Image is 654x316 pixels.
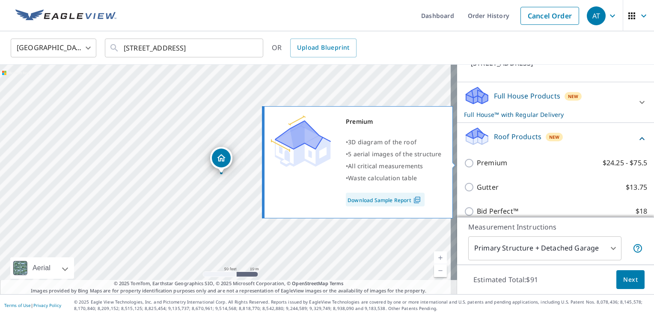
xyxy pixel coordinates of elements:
div: • [346,160,442,172]
div: [GEOGRAPHIC_DATA] [11,36,96,60]
a: Current Level 19, Zoom In [434,251,447,264]
span: © 2025 TomTom, Earthstar Geographics SIO, © 2025 Microsoft Corporation, © [114,280,344,287]
p: $24.25 - $75.5 [603,158,647,168]
a: Privacy Policy [33,302,61,308]
div: Dropped pin, building 1, Residential property, 716 Ironwood St Omak, WA 98841 [210,147,232,173]
p: $18 [636,206,647,217]
span: All critical measurements [348,162,423,170]
p: | [4,303,61,308]
p: $13.75 [626,182,647,193]
div: • [346,136,442,148]
span: Waste calculation table [348,174,417,182]
a: Current Level 19, Zoom Out [434,264,447,277]
p: Roof Products [494,131,541,142]
a: Cancel Order [520,7,579,25]
p: Full House™ with Regular Delivery [464,110,632,119]
img: EV Logo [15,9,116,22]
img: Pdf Icon [411,196,423,204]
div: Roof ProductsNew [464,126,647,151]
div: Premium [346,116,442,128]
div: AT [587,6,606,25]
button: Next [616,270,645,289]
span: New [568,93,579,100]
p: © 2025 Eagle View Technologies, Inc. and Pictometry International Corp. All Rights Reserved. Repo... [74,299,650,312]
p: Estimated Total: $91 [467,270,545,289]
p: Bid Perfect™ [477,206,518,217]
p: Premium [477,158,507,168]
p: Measurement Instructions [468,222,643,232]
a: Upload Blueprint [290,39,356,57]
div: Full House ProductsNewFull House™ with Regular Delivery [464,86,647,119]
img: Premium [271,116,331,167]
div: Aerial [10,257,74,279]
span: Next [623,274,638,285]
input: Search by address or latitude-longitude [124,36,246,60]
div: Aerial [30,257,53,279]
p: Full House Products [494,91,560,101]
p: Gutter [477,182,499,193]
a: Terms [330,280,344,286]
span: 3D diagram of the roof [348,138,416,146]
span: 5 aerial images of the structure [348,150,441,158]
div: OR [272,39,357,57]
div: • [346,172,442,184]
div: Primary Structure + Detached Garage [468,236,621,260]
a: OpenStreetMap [292,280,328,286]
span: Your report will include the primary structure and a detached garage if one exists. [633,243,643,253]
span: Upload Blueprint [297,42,349,53]
span: New [549,134,560,140]
a: Terms of Use [4,302,31,308]
div: • [346,148,442,160]
a: Download Sample Report [346,193,425,206]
